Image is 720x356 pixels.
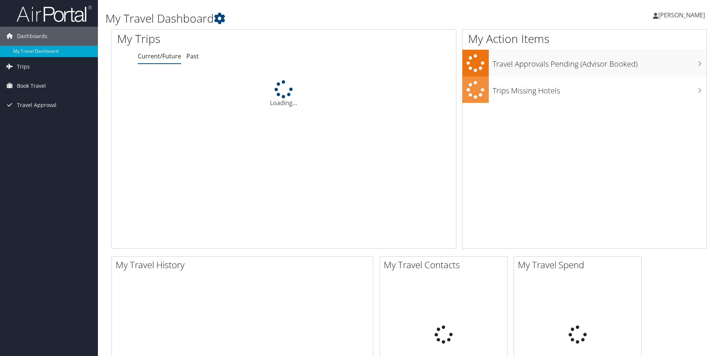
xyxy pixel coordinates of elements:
[462,50,706,76] a: Travel Approvals Pending (Advisor Booked)
[111,80,456,107] div: Loading...
[17,5,92,23] img: airportal-logo.png
[384,258,507,271] h2: My Travel Contacts
[105,11,510,26] h1: My Travel Dashboard
[138,52,181,60] a: Current/Future
[653,4,712,26] a: [PERSON_NAME]
[462,76,706,103] a: Trips Missing Hotels
[17,27,47,46] span: Dashboards
[17,76,46,95] span: Book Travel
[117,31,307,47] h1: My Trips
[17,96,56,115] span: Travel Approval
[116,258,373,271] h2: My Travel History
[17,57,30,76] span: Trips
[186,52,199,60] a: Past
[493,82,706,96] h3: Trips Missing Hotels
[493,55,706,69] h3: Travel Approvals Pending (Advisor Booked)
[462,31,706,47] h1: My Action Items
[518,258,641,271] h2: My Travel Spend
[658,11,705,19] span: [PERSON_NAME]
